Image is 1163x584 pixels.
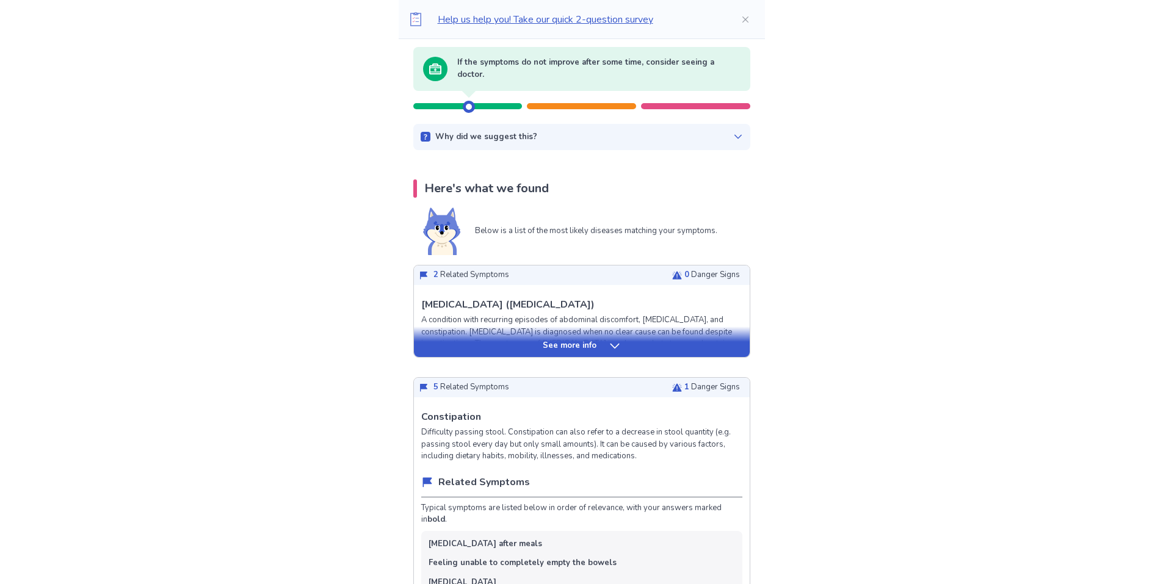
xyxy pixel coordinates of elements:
span: 1 [684,381,689,392]
p: Help us help you! Take our quick 2-question survey [438,12,721,27]
p: Below is a list of the most likely diseases matching your symptoms. [475,225,717,237]
p: Difficulty passing stool. Constipation can also refer to a decrease in stool quantity (e.g. passi... [421,427,742,463]
p: If the symptoms do not improve after some time, consider seeing a doctor. [457,57,741,81]
p: See more info [543,340,596,352]
p: Here's what we found [424,179,549,198]
p: Why did we suggest this? [435,131,537,143]
li: Feeling unable to completely empty the bowels [429,557,617,569]
p: A condition with recurring episodes of abdominal discomfort, [MEDICAL_DATA], and constipation. [M... [421,314,742,362]
p: Danger Signs [684,269,740,281]
span: 5 [433,381,438,392]
p: Related Symptoms [433,381,509,394]
p: Related Symptoms [438,475,530,489]
p: [MEDICAL_DATA] ([MEDICAL_DATA]) [421,297,595,312]
p: Typical symptoms are listed below in order of relevance, with your answers marked in . [421,502,742,526]
p: Danger Signs [684,381,740,394]
p: Related Symptoms [433,269,509,281]
b: bold [427,514,445,525]
span: 0 [684,269,689,280]
span: 2 [433,269,438,280]
li: [MEDICAL_DATA] after meals [429,538,542,550]
img: Shiba [423,207,460,255]
p: Constipation [421,409,481,424]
